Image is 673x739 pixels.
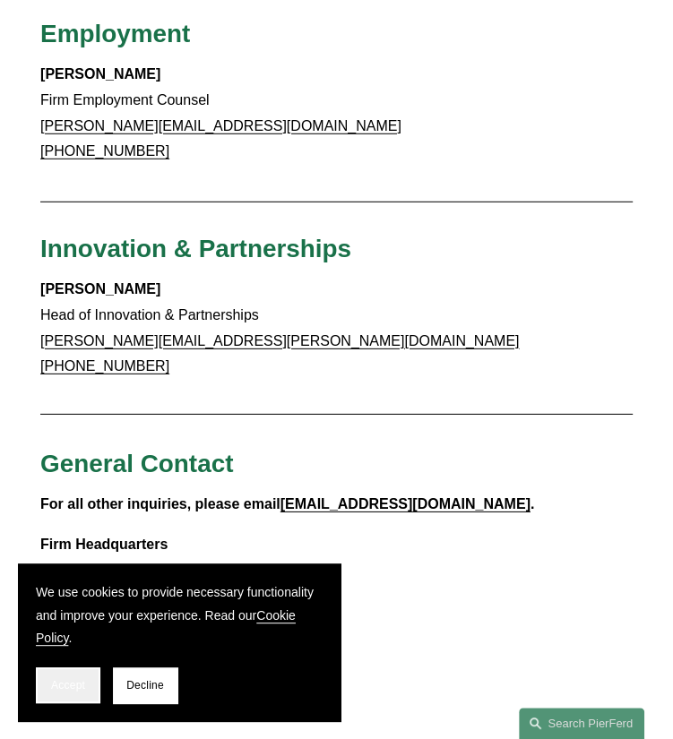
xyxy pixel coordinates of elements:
strong: For all other inquiries, please email [40,496,280,511]
a: [PERSON_NAME][EMAIL_ADDRESS][PERSON_NAME][DOMAIN_NAME] [40,333,519,348]
a: [EMAIL_ADDRESS][DOMAIN_NAME] [280,496,531,511]
p: [GEOGRAPHIC_DATA] [STREET_ADDRESS] 7th Floor—1050 [US_STATE][GEOGRAPHIC_DATA] [40,532,633,713]
a: [PHONE_NUMBER] [40,358,169,374]
span: Employment [40,20,190,47]
section: Cookie banner [18,563,341,721]
strong: Firm Headquarters [40,537,168,552]
span: Accept [51,679,85,692]
a: Search this site [519,708,644,739]
span: Innovation & Partnerships [40,235,351,262]
a: [PHONE_NUMBER] [40,143,169,159]
p: Head of Innovation & Partnerships [40,277,633,380]
span: General Contact [40,450,233,477]
span: Decline [126,679,164,692]
p: We use cookies to provide necessary functionality and improve your experience. Read our . [36,581,323,649]
strong: [PERSON_NAME] [40,66,160,82]
strong: . [531,496,534,511]
a: Cookie Policy [36,608,296,645]
button: Decline [113,667,177,703]
button: Accept [36,667,100,703]
p: Firm Employment Counsel [40,62,633,165]
strong: [PERSON_NAME] [40,281,160,296]
a: [PERSON_NAME][EMAIL_ADDRESS][DOMAIN_NAME] [40,118,401,133]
